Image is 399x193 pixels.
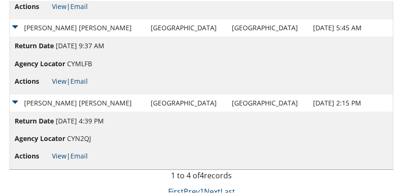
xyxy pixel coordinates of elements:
span: CYN2QJ [67,133,91,142]
td: [DATE] 2:15 PM [308,94,393,111]
a: View [52,1,67,10]
span: | [52,1,88,10]
a: Email [70,1,88,10]
span: Return Date [15,40,54,50]
a: Email [70,150,88,159]
td: [GEOGRAPHIC_DATA] [227,18,308,35]
span: Actions [15,150,50,160]
span: | [52,150,88,159]
span: Agency Locator [15,132,65,143]
span: 4 [200,169,204,180]
td: [GEOGRAPHIC_DATA] [146,18,227,35]
span: Return Date [15,115,54,125]
span: Actions [15,75,50,86]
span: | [52,76,88,85]
a: Email [70,76,88,85]
span: [DATE] 4:39 PM [56,115,104,124]
span: CYMLFB [67,58,92,67]
td: [GEOGRAPHIC_DATA] [227,94,308,111]
td: [GEOGRAPHIC_DATA] [146,94,227,111]
span: Agency Locator [15,58,65,68]
span: [DATE] 9:37 AM [56,40,104,49]
td: [PERSON_NAME] [PERSON_NAME] [10,18,146,35]
a: View [52,150,67,159]
td: [PERSON_NAME] [PERSON_NAME] [10,94,146,111]
a: View [52,76,67,85]
td: [DATE] 5:45 AM [308,18,393,35]
div: 1 to 4 of records [9,169,393,185]
span: Actions [15,0,50,11]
